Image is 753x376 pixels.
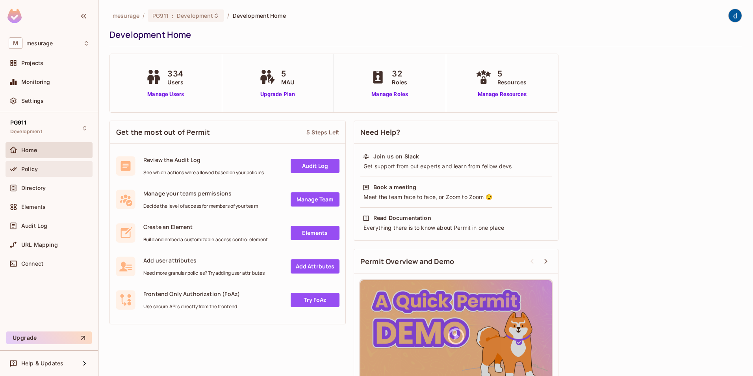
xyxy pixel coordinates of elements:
[227,12,229,19] li: /
[392,78,407,86] span: Roles
[291,226,339,240] a: Elements
[373,183,416,191] div: Book a meeting
[10,128,42,135] span: Development
[143,190,258,197] span: Manage your teams permissions
[143,303,240,310] span: Use secure API's directly from the frontend
[258,90,298,99] a: Upgrade Plan
[21,60,43,66] span: Projects
[360,127,401,137] span: Need Help?
[360,257,454,266] span: Permit Overview and Demo
[177,12,213,19] span: Development
[729,9,742,22] img: dev 911gcl
[306,128,339,136] div: 5 Steps Left
[21,166,38,172] span: Policy
[116,127,210,137] span: Get the most out of Permit
[152,12,169,19] span: PG911
[143,223,268,231] span: Create an Element
[143,290,240,298] span: Frontend Only Authorization (FoAz)
[21,204,46,210] span: Elements
[21,185,46,191] span: Directory
[143,156,264,164] span: Review the Audit Log
[21,360,63,367] span: Help & Updates
[392,68,407,80] span: 32
[143,236,268,243] span: Build and embed a customizable access control element
[143,169,264,176] span: See which actions were allowed based on your policies
[143,12,145,19] li: /
[497,68,527,80] span: 5
[143,203,258,209] span: Decide the level of access for members of your team
[363,193,549,201] div: Meet the team face to face, or Zoom to Zoom 😉
[373,153,419,160] div: Join us on Slack
[171,13,174,19] span: :
[497,78,527,86] span: Resources
[281,78,294,86] span: MAU
[21,242,58,248] span: URL Mapping
[291,259,339,274] a: Add Attrbutes
[368,90,411,99] a: Manage Roles
[291,192,339,207] a: Manage Team
[143,257,265,264] span: Add user attributes
[281,68,294,80] span: 5
[233,12,286,19] span: Development Home
[21,223,47,229] span: Audit Log
[6,331,92,344] button: Upgrade
[363,224,549,232] div: Everything there is to know about Permit in one place
[10,119,26,126] span: PG911
[167,78,184,86] span: Users
[21,98,44,104] span: Settings
[21,147,37,153] span: Home
[291,293,339,307] a: Try FoAz
[291,159,339,173] a: Audit Log
[9,37,22,49] span: M
[26,40,53,47] span: Workspace: mesurage
[7,9,22,23] img: SReyMgAAAABJRU5ErkJggg==
[109,29,738,41] div: Development Home
[373,214,431,222] div: Read Documentation
[167,68,184,80] span: 334
[363,162,549,170] div: Get support from out experts and learn from fellow devs
[113,12,139,19] span: the active workspace
[21,261,43,267] span: Connect
[143,270,265,276] span: Need more granular policies? Try adding user attributes
[144,90,187,99] a: Manage Users
[474,90,530,99] a: Manage Resources
[21,79,50,85] span: Monitoring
